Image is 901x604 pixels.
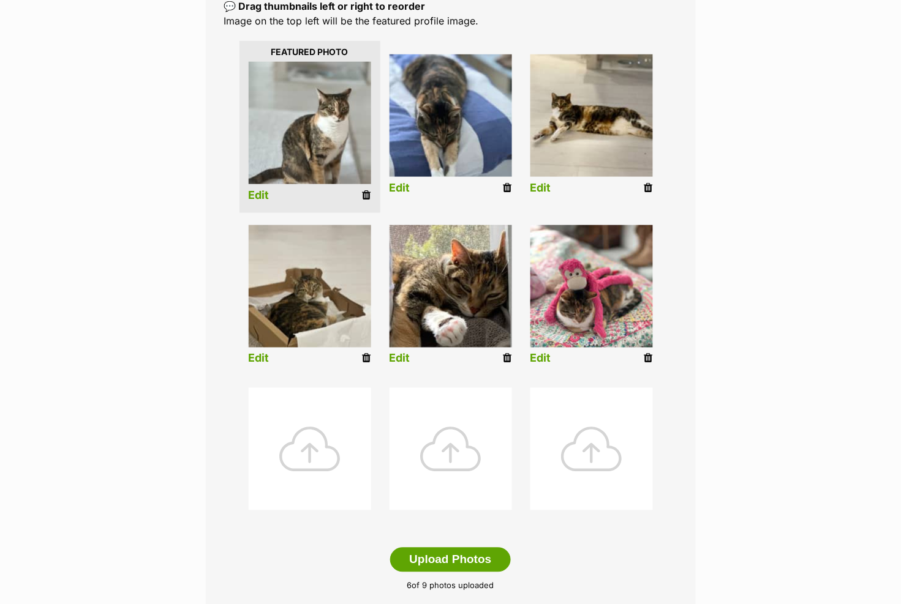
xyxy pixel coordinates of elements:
[390,548,510,572] button: Upload Photos
[390,182,410,195] a: Edit
[390,352,410,365] a: Edit
[407,581,412,591] span: 6
[249,189,270,202] a: Edit
[249,62,371,184] img: xqox0ucsqqugwiokjkb8.jpg
[390,225,512,348] img: listing photo
[530,352,551,365] a: Edit
[530,54,653,177] img: mam7axtamch3n1spkzst.jpg
[249,225,371,348] img: listing photo
[224,580,677,592] p: of 9 photos uploaded
[530,225,653,348] img: listing photo
[530,182,551,195] a: Edit
[249,352,270,365] a: Edit
[390,54,512,177] img: dbnykoboipjgnwa653mr.jpg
